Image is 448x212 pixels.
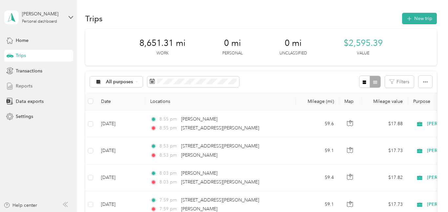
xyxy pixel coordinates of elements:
button: Filters [385,76,414,88]
span: Home [16,37,29,44]
iframe: Everlance-gr Chat Button Frame [411,175,448,212]
span: Trips [16,52,26,59]
span: 8:03 pm [159,179,178,186]
span: $2,595.39 [344,38,383,48]
span: Data exports [16,98,44,105]
span: [PERSON_NAME] [181,152,217,158]
td: [DATE] [96,164,145,191]
button: New trip [402,13,437,24]
div: Personal dashboard [22,20,57,24]
span: Reports [16,83,32,89]
span: [PERSON_NAME] [181,170,217,176]
p: Personal [222,50,243,56]
span: 8:55 pm [159,116,178,123]
span: [STREET_ADDRESS][PERSON_NAME] [181,179,259,185]
span: [STREET_ADDRESS][PERSON_NAME] [181,143,259,149]
td: [DATE] [96,137,145,164]
td: $17.82 [362,164,408,191]
span: 8:53 pm [159,152,178,159]
td: [DATE] [96,110,145,137]
p: Work [156,50,169,56]
th: Mileage value [362,92,408,110]
span: 8:03 pm [159,170,178,177]
span: 7:59 pm [159,197,178,204]
span: Settings [16,113,33,120]
span: 8:53 pm [159,143,178,150]
span: All purposes [106,80,133,84]
td: 59.4 [296,164,339,191]
span: [PERSON_NAME] [181,116,217,122]
button: Help center [4,202,37,209]
div: [PERSON_NAME] [22,10,63,17]
p: Value [357,50,369,56]
span: 8:55 pm [159,125,178,132]
td: $17.88 [362,110,408,137]
span: [STREET_ADDRESS][PERSON_NAME] [181,125,259,131]
td: 59.1 [296,137,339,164]
th: Mileage (mi) [296,92,339,110]
span: 0 mi [224,38,241,48]
span: 0 mi [285,38,302,48]
p: Unclassified [279,50,307,56]
th: Map [339,92,362,110]
th: Locations [145,92,296,110]
td: 59.6 [296,110,339,137]
span: [PERSON_NAME] [181,206,217,212]
th: Date [96,92,145,110]
span: 8,651.31 mi [139,38,186,48]
span: Transactions [16,67,42,74]
td: $17.73 [362,137,408,164]
h1: Trips [85,15,103,22]
span: [STREET_ADDRESS][PERSON_NAME] [181,197,259,203]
